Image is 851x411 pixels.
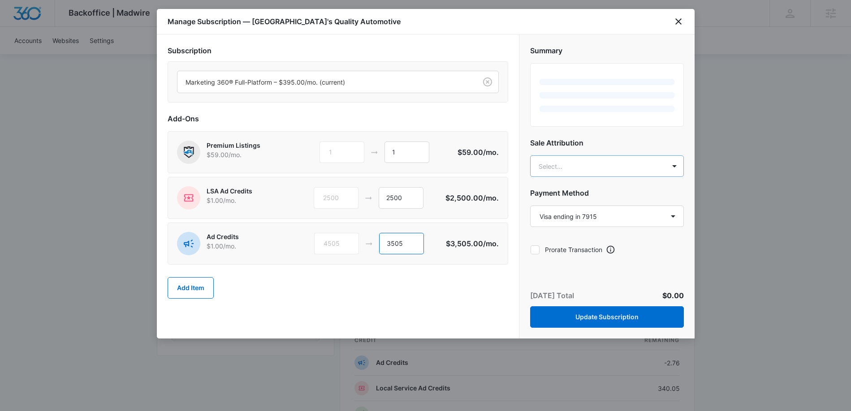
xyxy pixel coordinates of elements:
button: Update Subscription [530,306,684,328]
h2: Summary [530,45,684,56]
button: close [673,16,684,27]
button: Add Item [168,277,214,299]
p: $1.00 /mo. [207,196,285,205]
span: $0.00 [662,291,684,300]
h2: Sale Attribution [530,137,684,148]
p: Ad Credits [207,232,285,241]
h2: Payment Method [530,188,684,198]
button: Clear [480,75,495,89]
h2: Subscription [168,45,508,56]
h2: Add-Ons [168,113,508,124]
p: $59.00 [457,147,499,158]
p: LSA Ad Credits [207,186,285,196]
p: Premium Listings [207,141,285,150]
input: 1 [379,187,423,209]
span: /mo. [483,239,499,248]
label: Prorate Transaction [530,245,602,254]
span: /mo. [483,193,499,202]
span: /mo. [483,148,499,157]
p: $3,505.00 [446,238,499,249]
p: $2,500.00 [445,193,499,203]
p: $59.00 /mo. [207,150,285,159]
h1: Manage Subscription — [GEOGRAPHIC_DATA]'s Quality Automotive [168,16,401,27]
input: 1 [384,141,429,163]
input: Subscription [186,77,187,87]
p: [DATE] Total [530,290,574,301]
p: $1.00 /mo. [207,241,285,251]
input: 1 [379,233,424,254]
